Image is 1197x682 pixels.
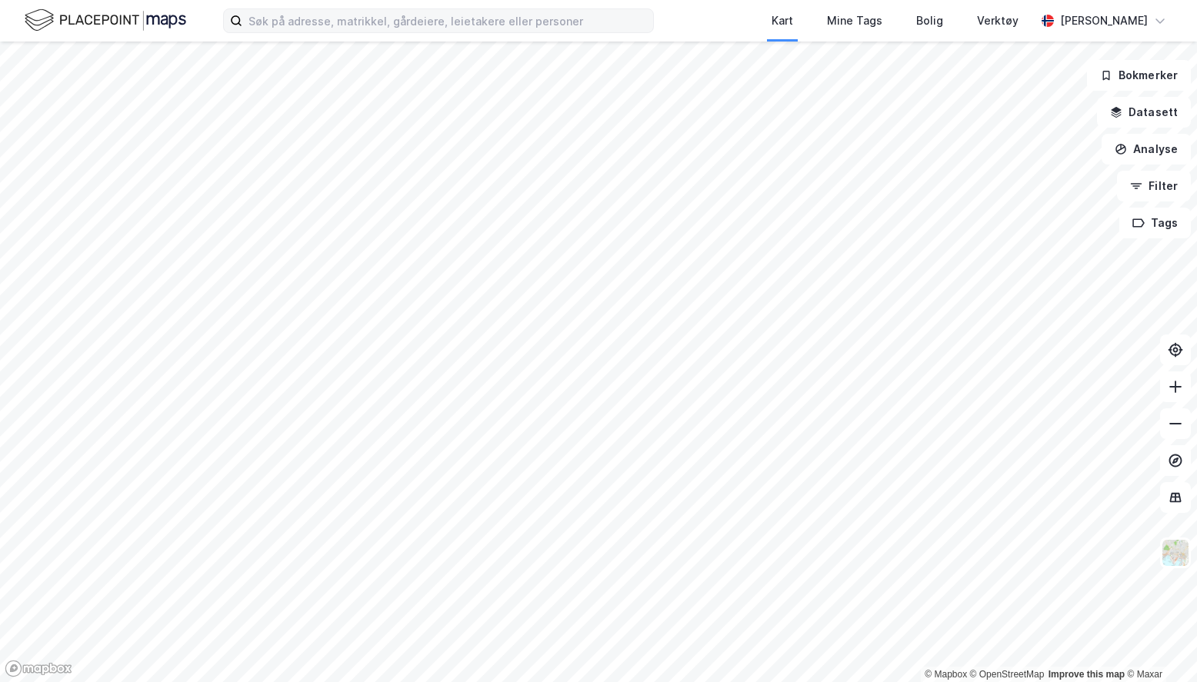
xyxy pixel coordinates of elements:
a: OpenStreetMap [970,669,1045,680]
input: Søk på adresse, matrikkel, gårdeiere, leietakere eller personer [242,9,653,32]
img: Z [1161,538,1190,567]
button: Analyse [1102,134,1191,165]
a: Mapbox [925,669,967,680]
iframe: Chat Widget [1120,608,1197,682]
div: Bolig [916,12,943,30]
button: Tags [1119,208,1191,238]
button: Bokmerker [1087,60,1191,91]
img: logo.f888ab2527a4732fd821a326f86c7f29.svg [25,7,186,34]
button: Datasett [1097,97,1191,128]
button: Filter [1117,171,1191,201]
a: Mapbox homepage [5,660,72,677]
div: [PERSON_NAME] [1060,12,1148,30]
div: Verktøy [977,12,1019,30]
div: Kart [772,12,793,30]
div: Mine Tags [827,12,882,30]
a: Improve this map [1049,669,1125,680]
